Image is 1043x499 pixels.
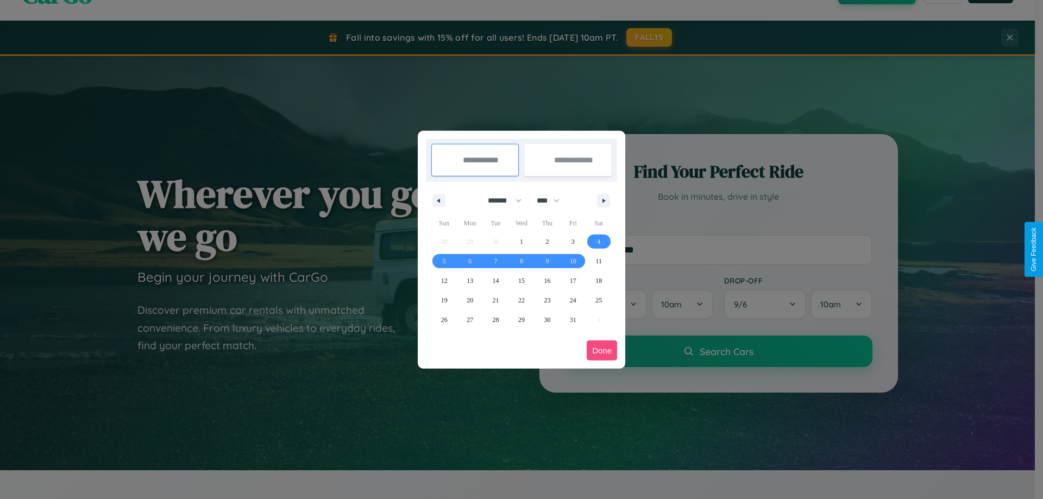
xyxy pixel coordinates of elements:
[520,251,523,271] span: 8
[544,310,550,330] span: 30
[483,271,508,290] button: 14
[586,214,612,232] span: Sat
[595,271,602,290] span: 18
[431,271,457,290] button: 12
[560,310,586,330] button: 31
[431,214,457,232] span: Sun
[560,290,586,310] button: 24
[570,290,576,310] span: 24
[1030,228,1038,271] div: Give Feedback
[586,251,612,271] button: 11
[441,290,448,310] span: 19
[535,310,560,330] button: 30
[457,251,482,271] button: 6
[545,251,549,271] span: 9
[535,232,560,251] button: 2
[467,290,473,310] span: 20
[570,310,576,330] span: 31
[483,310,508,330] button: 28
[441,310,448,330] span: 26
[570,251,576,271] span: 10
[431,251,457,271] button: 5
[570,271,576,290] span: 17
[468,251,472,271] span: 6
[544,271,550,290] span: 16
[586,290,612,310] button: 25
[508,290,534,310] button: 22
[494,251,498,271] span: 7
[467,271,473,290] span: 13
[441,271,448,290] span: 12
[443,251,446,271] span: 5
[508,232,534,251] button: 1
[483,251,508,271] button: 7
[586,232,612,251] button: 4
[518,290,525,310] span: 22
[535,214,560,232] span: Thu
[431,310,457,330] button: 26
[457,290,482,310] button: 20
[595,251,602,271] span: 11
[595,290,602,310] span: 25
[518,310,525,330] span: 29
[467,310,473,330] span: 27
[457,271,482,290] button: 13
[586,271,612,290] button: 18
[545,232,549,251] span: 2
[560,232,586,251] button: 3
[508,310,534,330] button: 29
[571,232,575,251] span: 3
[520,232,523,251] span: 1
[535,271,560,290] button: 16
[560,251,586,271] button: 10
[493,310,499,330] span: 28
[544,290,550,310] span: 23
[431,290,457,310] button: 19
[457,310,482,330] button: 27
[493,290,499,310] span: 21
[587,340,617,361] button: Done
[508,271,534,290] button: 15
[518,271,525,290] span: 15
[560,214,586,232] span: Fri
[457,214,482,232] span: Mon
[508,251,534,271] button: 8
[597,232,600,251] span: 4
[508,214,534,232] span: Wed
[483,290,508,310] button: 21
[535,251,560,271] button: 9
[535,290,560,310] button: 23
[483,214,508,232] span: Tue
[493,271,499,290] span: 14
[560,271,586,290] button: 17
